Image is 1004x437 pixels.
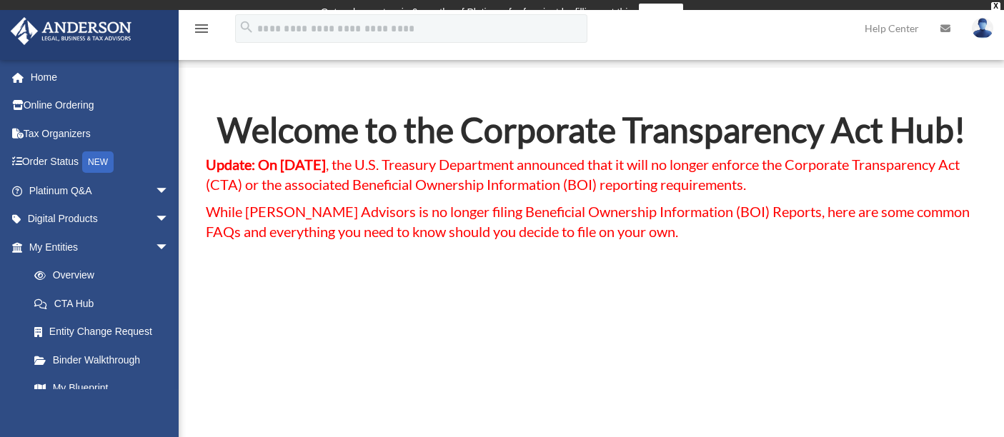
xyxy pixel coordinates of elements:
[10,233,191,261] a: My Entitiesarrow_drop_down
[972,18,993,39] img: User Pic
[639,4,683,21] a: survey
[20,318,191,346] a: Entity Change Request
[10,91,191,120] a: Online Ordering
[10,205,191,233] a: Digital Productsarrow_drop_down
[20,374,191,403] a: My Blueprint
[321,4,633,21] div: Get a chance to win 6 months of Platinum for free just by filling out this
[239,19,254,35] i: search
[155,176,184,206] span: arrow_drop_down
[193,25,210,37] a: menu
[10,63,191,91] a: Home
[155,205,184,234] span: arrow_drop_down
[6,17,136,45] img: Anderson Advisors Platinum Portal
[10,176,191,205] a: Platinum Q&Aarrow_drop_down
[20,261,191,290] a: Overview
[206,156,960,193] span: , the U.S. Treasury Department announced that it will no longer enforce the Corporate Transparenc...
[82,151,114,173] div: NEW
[10,148,191,177] a: Order StatusNEW
[206,156,326,173] strong: Update: On [DATE]
[10,119,191,148] a: Tax Organizers
[155,233,184,262] span: arrow_drop_down
[193,20,210,37] i: menu
[991,2,1000,11] div: close
[206,203,970,240] span: While [PERSON_NAME] Advisors is no longer filing Beneficial Ownership Information (BOI) Reports, ...
[20,289,184,318] a: CTA Hub
[206,113,978,154] h2: Welcome to the Corporate Transparency Act Hub!
[20,346,191,374] a: Binder Walkthrough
